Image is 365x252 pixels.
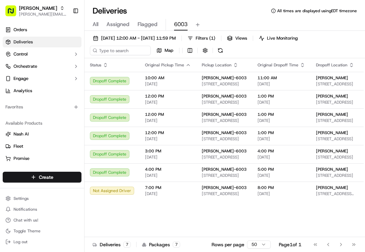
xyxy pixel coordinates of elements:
span: Status [90,62,101,68]
span: [STREET_ADDRESS] [202,81,247,87]
a: Orders [3,24,81,35]
span: [DATE] [258,81,305,87]
span: Filters [196,35,215,41]
span: [PERSON_NAME] [316,130,348,135]
span: ( 1 ) [209,35,215,41]
span: Chat with us! [14,217,38,223]
span: [DATE] [258,100,305,105]
span: [DATE] [258,173,305,178]
button: [PERSON_NAME][PERSON_NAME][EMAIL_ADDRESS][PERSON_NAME][DOMAIN_NAME] [3,3,70,19]
button: Create [3,172,81,183]
span: [DATE] 12:00 AM - [DATE] 11:59 PM [101,35,176,41]
a: Fleet [5,143,79,149]
span: [PERSON_NAME]-6003 [202,148,247,154]
span: 1:00 PM [258,112,305,117]
span: 11:00 AM [258,75,305,81]
span: Original Dropoff Time [258,62,298,68]
button: Fleet [3,141,81,152]
span: [DATE] [145,154,191,160]
div: 7 [123,241,131,248]
span: [DATE] [258,118,305,123]
span: [PERSON_NAME] [316,185,348,190]
button: Nash AI [3,129,81,140]
button: Chat with us! [3,215,81,225]
a: Analytics [3,85,81,96]
span: [DATE] [258,191,305,196]
span: Promise [14,155,29,162]
span: [STREET_ADDRESS] [316,81,354,87]
span: 8:00 PM [258,185,305,190]
span: Toggle Theme [14,228,41,234]
span: Create [39,174,53,181]
span: 12:00 PM [145,93,191,99]
span: Map [165,47,173,54]
a: Deliveries [3,37,81,47]
span: [PERSON_NAME] [316,93,348,99]
div: Favorites [3,102,81,112]
span: Notifications [14,207,37,212]
span: [DATE] [145,100,191,105]
span: Orders [14,27,27,33]
input: Type to search [90,46,151,55]
a: Nash AI [5,131,79,137]
span: [PERSON_NAME]-6003 [202,93,247,99]
div: Page 1 of 1 [279,241,301,248]
span: [DATE] [145,191,191,196]
div: Available Products [3,118,81,129]
span: All [93,20,98,28]
button: Log out [3,237,81,247]
span: Engage [14,76,28,82]
button: Control [3,49,81,60]
span: [PERSON_NAME] [316,75,348,81]
span: 7:00 PM [145,185,191,190]
span: 1:00 PM [258,130,305,135]
span: [PERSON_NAME] [316,167,348,172]
span: Original Pickup Time [145,62,184,68]
span: [STREET_ADDRESS] [316,100,354,105]
span: [STREET_ADDRESS] [316,118,354,123]
button: Toggle Theme [3,226,81,236]
span: [STREET_ADDRESS] [202,191,247,196]
button: Live Monitoring [256,34,301,43]
span: Dropoff Location [316,62,347,68]
span: [STREET_ADDRESS][PERSON_NAME] [316,191,354,196]
span: [STREET_ADDRESS] [316,173,354,178]
button: [PERSON_NAME][EMAIL_ADDRESS][PERSON_NAME][DOMAIN_NAME] [19,12,67,17]
button: Settings [3,194,81,203]
span: [DATE] [145,81,191,87]
span: Nash AI [14,131,29,137]
span: All times are displayed using EDT timezone [277,8,357,14]
span: [PERSON_NAME]-6003 [202,75,247,81]
span: Pickup Location [202,62,232,68]
span: [STREET_ADDRESS] [316,136,354,142]
span: [STREET_ADDRESS] [202,100,247,105]
span: Analytics [14,88,32,94]
a: Promise [5,155,79,162]
span: [STREET_ADDRESS] [202,154,247,160]
div: Deliveries [93,241,131,248]
span: Assigned [106,20,129,28]
button: Filters(1) [185,34,218,43]
button: Refresh [216,46,225,55]
span: 12:00 PM [145,130,191,135]
button: Notifications [3,205,81,214]
span: [DATE] [145,173,191,178]
span: Log out [14,239,27,245]
span: 5:00 PM [258,167,305,172]
span: Control [14,51,28,57]
span: [PERSON_NAME] [316,112,348,117]
button: Views [224,34,250,43]
span: 6003 [174,20,188,28]
span: Flagged [138,20,157,28]
span: Fleet [14,143,23,149]
span: [PERSON_NAME]-6003 [202,167,247,172]
span: Deliveries [14,39,33,45]
span: 4:00 PM [258,148,305,154]
button: [DATE] 12:00 AM - [DATE] 11:59 PM [90,34,179,43]
span: [DATE] [258,136,305,142]
span: 4:00 PM [145,167,191,172]
span: [PERSON_NAME]-6003 [202,112,247,117]
span: Settings [14,196,29,201]
span: [DATE] [145,118,191,123]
